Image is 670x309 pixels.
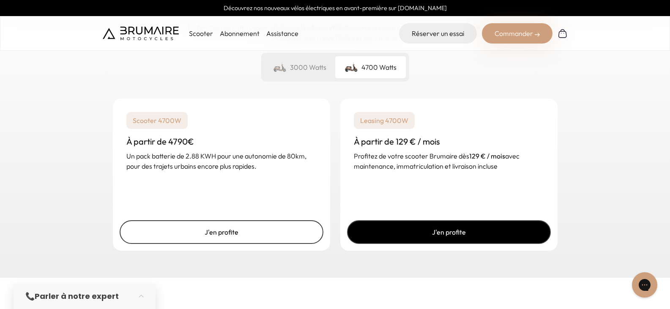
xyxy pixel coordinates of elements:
h3: À partir de 4790€ [126,136,317,148]
p: Scooter [189,28,213,38]
p: Leasing 4700W [354,112,415,129]
p: Un pack batterie de 2.88 KWH pour une autonomie de 80km, pour des trajets urbains encore plus rap... [126,151,317,171]
a: J'en profite [120,220,323,244]
a: Abonnement [220,29,260,38]
a: Réserver un essai [399,23,477,44]
img: Panier [558,28,568,38]
a: J'en profite [347,220,551,244]
div: Commander [482,23,552,44]
img: right-arrow-2.png [535,32,540,37]
p: Profitez de votre scooter Brumaire dès avec maintenance, immatriculation et livraison incluse [354,151,544,171]
p: Scooter 4700W [126,112,188,129]
h3: À partir de 129 € / mois [354,136,544,148]
iframe: Gorgias live chat messenger [628,269,662,301]
a: Assistance [266,29,298,38]
div: 4700 Watts [335,56,406,78]
img: Brumaire Motocycles [103,27,179,40]
div: 3000 Watts [265,56,335,78]
strong: 129 € / mois [469,152,505,160]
